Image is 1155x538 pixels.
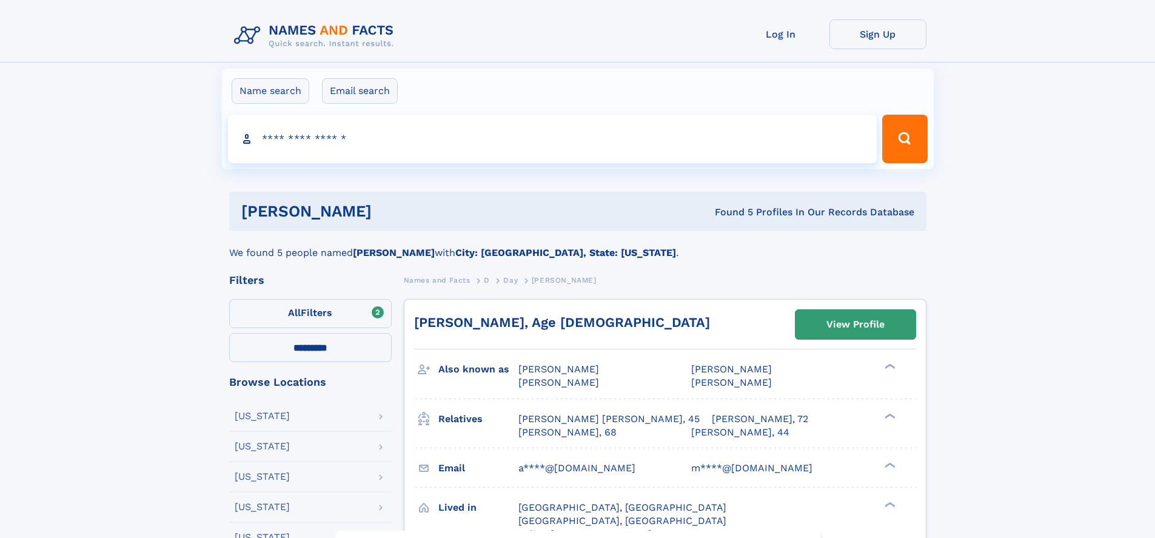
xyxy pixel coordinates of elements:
button: Search Button [882,115,927,163]
span: [GEOGRAPHIC_DATA], [GEOGRAPHIC_DATA] [518,515,726,526]
img: Logo Names and Facts [229,19,404,52]
a: Log In [732,19,829,49]
h3: Also known as [438,359,518,380]
label: Filters [229,299,392,328]
a: Names and Facts [404,272,470,287]
input: search input [228,115,877,163]
div: [US_STATE] [235,502,290,512]
span: Day [503,276,518,284]
b: City: [GEOGRAPHIC_DATA], State: [US_STATE] [455,247,676,258]
div: ❯ [882,412,896,420]
div: ❯ [882,461,896,469]
span: D [484,276,490,284]
a: Day [503,272,518,287]
a: [PERSON_NAME], 72 [712,412,808,426]
h1: [PERSON_NAME] [241,204,543,219]
div: Browse Locations [229,377,392,388]
a: Sign Up [829,19,926,49]
div: View Profile [826,311,885,338]
div: [US_STATE] [235,472,290,482]
span: [PERSON_NAME] [532,276,597,284]
div: [US_STATE] [235,411,290,421]
div: ❯ [882,363,896,371]
a: [PERSON_NAME], Age [DEMOGRAPHIC_DATA] [414,315,710,330]
div: [US_STATE] [235,442,290,451]
a: [PERSON_NAME], 68 [518,426,617,439]
div: We found 5 people named with . [229,231,926,260]
a: D [484,272,490,287]
a: View Profile [795,310,916,339]
div: Found 5 Profiles In Our Records Database [543,206,914,219]
span: All [288,307,301,318]
a: [PERSON_NAME], 44 [691,426,789,439]
label: Email search [322,78,398,104]
label: Name search [232,78,309,104]
h3: Email [438,458,518,479]
span: [PERSON_NAME] [691,377,772,388]
b: [PERSON_NAME] [353,247,435,258]
span: [PERSON_NAME] [691,363,772,375]
span: [PERSON_NAME] [518,363,599,375]
span: [PERSON_NAME] [518,377,599,388]
div: Filters [229,275,392,286]
h3: Relatives [438,409,518,429]
span: [GEOGRAPHIC_DATA], [GEOGRAPHIC_DATA] [518,502,726,513]
div: ❯ [882,500,896,508]
h3: Lived in [438,497,518,518]
a: [PERSON_NAME] [PERSON_NAME], 45 [518,412,700,426]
